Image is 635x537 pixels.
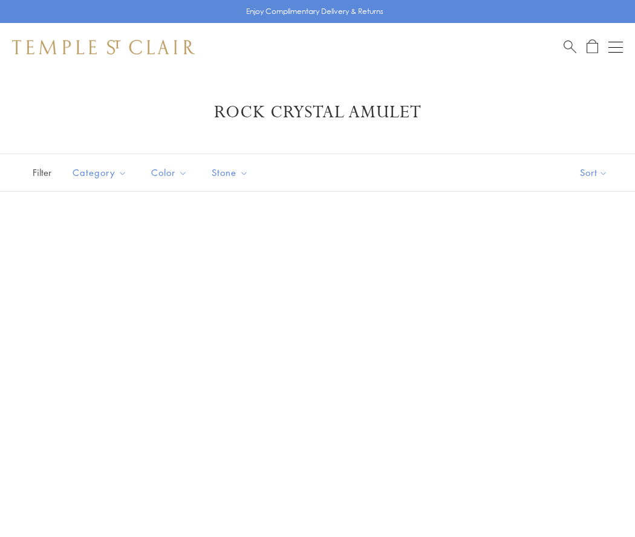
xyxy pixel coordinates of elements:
[203,159,258,186] button: Stone
[30,102,605,123] h1: Rock Crystal Amulet
[67,165,136,180] span: Category
[564,39,576,54] a: Search
[246,5,383,18] p: Enjoy Complimentary Delivery & Returns
[206,165,258,180] span: Stone
[587,39,598,54] a: Open Shopping Bag
[145,165,197,180] span: Color
[553,154,635,191] button: Show sort by
[12,40,195,54] img: Temple St. Clair
[142,159,197,186] button: Color
[63,159,136,186] button: Category
[608,40,623,54] button: Open navigation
